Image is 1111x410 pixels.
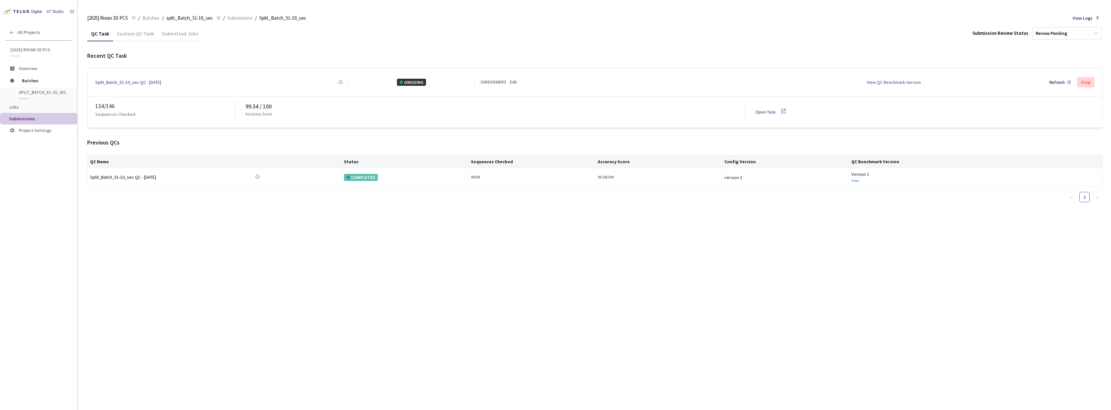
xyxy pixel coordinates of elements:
span: View Logs [1073,15,1093,22]
div: Recent QC Task [87,51,1103,60]
span: split_Batch_51-10_sec [19,90,67,95]
div: Refresh [1049,79,1065,86]
p: Sequences Checked [95,111,135,118]
div: 134 / 146 [95,102,235,111]
button: right [1092,192,1103,202]
div: 93.38/100 [598,174,719,180]
div: version 2 [724,174,846,181]
span: Batches [142,14,160,22]
span: [2025] Rivian 3D PCS [87,14,128,22]
span: Submissions [227,14,253,22]
a: Split_Batch_51-10_sec QC - [DATE] [90,174,181,181]
span: Batches [22,74,66,87]
div: Stop [1081,80,1091,85]
span: right [1095,195,1099,199]
div: Version 1 [851,171,1100,178]
span: split_Batch_51-10_sec [166,14,213,22]
li: / [138,14,140,22]
div: QC Task [87,30,113,41]
th: QC Benchmark Version [849,155,1103,168]
div: 59 / 59 [471,174,592,180]
div: Review Pending [1036,30,1067,36]
div: ONGOING [397,79,426,86]
th: Config Version [722,155,849,168]
a: Edit [510,79,517,85]
a: Batches [141,14,161,21]
a: Open Task [755,109,776,115]
a: 1 [1080,192,1089,202]
span: [2025] Rivian 3D PCS [10,47,68,53]
div: Submission Review Status [972,29,1028,37]
li: / [255,14,257,22]
th: QC Name [88,155,341,168]
div: Submitted Jobs [158,30,202,41]
th: Status [341,155,468,168]
li: Previous Page [1066,192,1077,202]
li: / [162,14,164,22]
p: Accuracy Score [245,111,272,117]
div: Previous QCs [87,138,1103,147]
a: Split_Batch_51-10_sec QC - [DATE] [95,79,161,86]
th: Sequences Checked [468,155,595,168]
div: Custom QC Task [113,30,158,41]
li: / [223,14,225,22]
div: 50 REVIEWERS [481,79,506,85]
span: Split_Batch_51-10_sec [259,14,306,22]
div: 99.34 / 100 [245,102,745,111]
div: COMPLETED [344,174,378,181]
span: Overview [19,65,37,71]
a: Submissions [226,14,254,21]
span: Project Settings [19,127,52,133]
li: Next Page [1092,192,1103,202]
span: Jobs [9,104,19,110]
span: All Projects [17,30,40,35]
span: Submissions [9,116,35,122]
a: View [851,178,859,183]
th: Accuracy Score [595,155,722,168]
div: View QC Benchmark Version [867,79,921,86]
span: left [1070,195,1074,199]
button: left [1066,192,1077,202]
div: GT Studio [47,8,64,15]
